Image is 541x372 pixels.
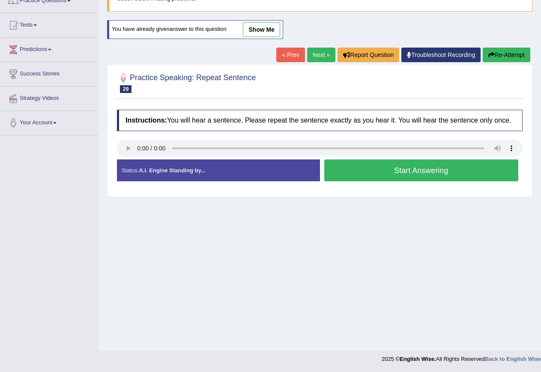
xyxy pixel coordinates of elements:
b: Instructions: [126,117,167,124]
a: Your Account [0,111,98,132]
a: show me [243,22,280,37]
a: Success Stories [0,62,98,84]
div: You have already given answer to this question [107,20,283,39]
a: Strategy Videos [0,87,98,108]
button: Start Answering [324,159,519,181]
button: Report Question [338,48,399,62]
a: Tests [0,13,98,35]
h2: Practice Speaking: Repeat Sentence [117,72,256,93]
a: Next » [307,48,335,62]
div: Status: [117,159,320,181]
a: Predictions [0,38,98,59]
strong: A.I. Engine Standing by... [139,167,205,174]
button: Re-Attempt [483,48,530,62]
span: 29 [120,85,132,93]
strong: English Wise. [400,356,436,362]
a: Troubleshoot Recording [401,48,481,62]
a: « Prev [276,48,305,62]
div: 2025 © All Rights Reserved [382,351,541,363]
a: Back to English Wise [485,356,541,362]
h4: You will hear a sentence. Please repeat the sentence exactly as you hear it. You will hear the se... [117,110,523,131]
